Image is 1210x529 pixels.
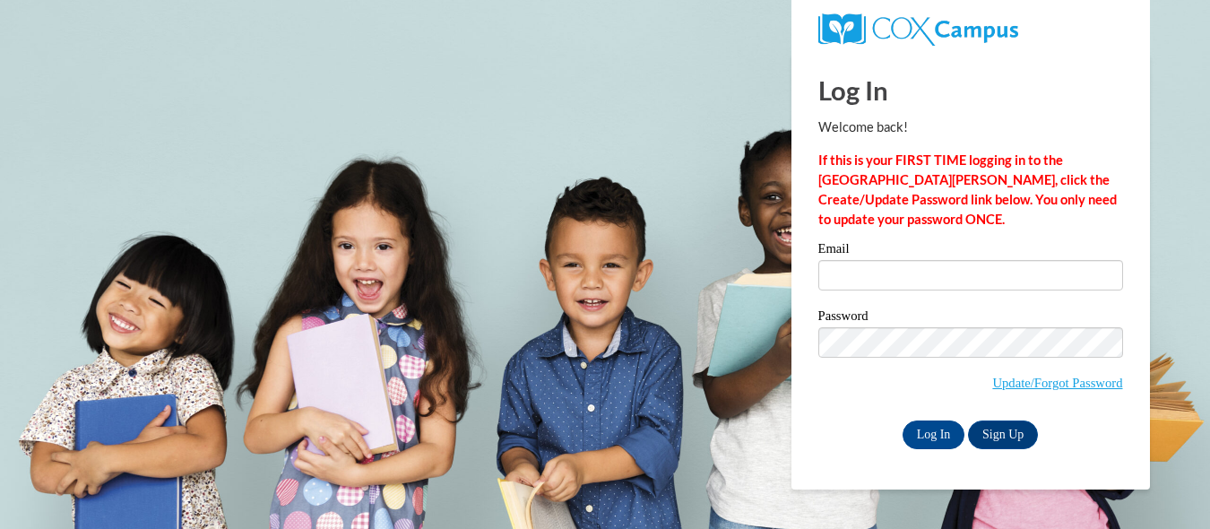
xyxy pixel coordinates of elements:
[818,309,1123,327] label: Password
[818,13,1018,46] img: COX Campus
[818,21,1018,36] a: COX Campus
[903,421,965,449] input: Log In
[968,421,1038,449] a: Sign Up
[818,242,1123,260] label: Email
[818,117,1123,137] p: Welcome back!
[818,152,1117,227] strong: If this is your FIRST TIME logging in to the [GEOGRAPHIC_DATA][PERSON_NAME], click the Create/Upd...
[992,376,1122,390] a: Update/Forgot Password
[818,72,1123,108] h1: Log In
